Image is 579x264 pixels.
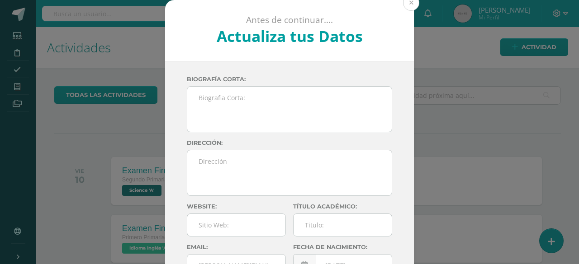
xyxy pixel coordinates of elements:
h2: Actualiza tus Datos [190,26,390,46]
input: Sitio Web: [187,214,285,236]
p: Antes de continuar.... [190,14,390,26]
label: Dirección: [187,139,392,146]
label: Email: [187,244,286,250]
label: Fecha de nacimiento: [293,244,392,250]
label: Biografía corta: [187,76,392,83]
input: Titulo: [294,214,392,236]
label: Website: [187,203,286,210]
label: Título académico: [293,203,392,210]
